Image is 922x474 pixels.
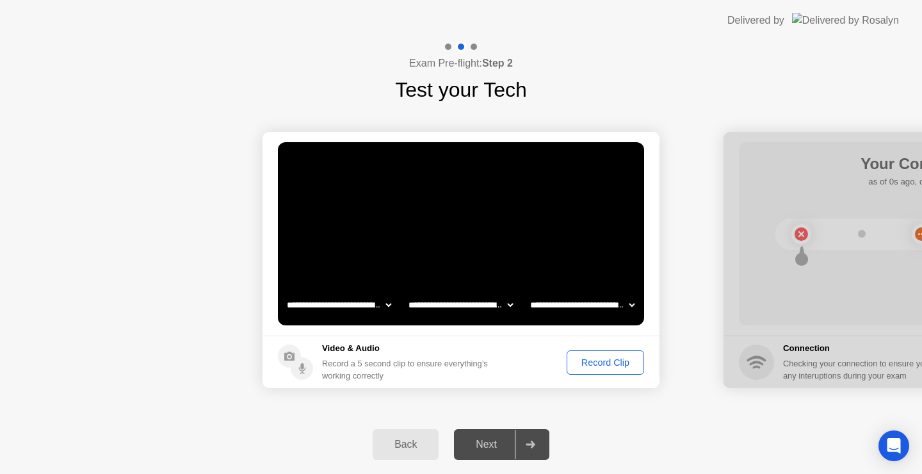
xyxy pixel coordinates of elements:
[322,342,493,355] h5: Video & Audio
[727,13,784,28] div: Delivered by
[284,292,394,318] select: Available cameras
[571,357,640,368] div: Record Clip
[482,58,513,69] b: Step 2
[373,429,439,460] button: Back
[376,439,435,450] div: Back
[458,439,515,450] div: Next
[454,429,549,460] button: Next
[792,13,899,28] img: Delivered by Rosalyn
[528,292,637,318] select: Available microphones
[406,292,515,318] select: Available speakers
[567,350,644,375] button: Record Clip
[878,430,909,461] div: Open Intercom Messenger
[322,357,493,382] div: Record a 5 second clip to ensure everything’s working correctly
[409,56,513,71] h4: Exam Pre-flight:
[395,74,527,105] h1: Test your Tech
